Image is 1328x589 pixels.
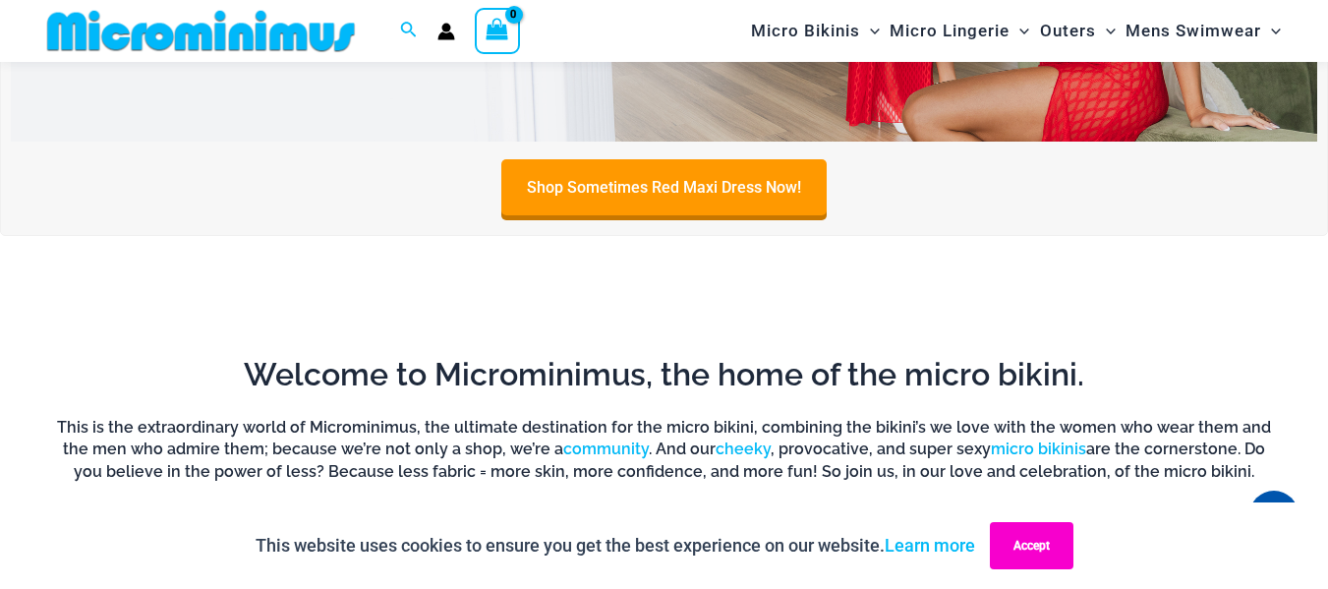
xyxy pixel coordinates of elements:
[1096,6,1116,56] span: Menu Toggle
[743,3,1289,59] nav: Site Navigation
[1261,6,1281,56] span: Menu Toggle
[991,440,1086,458] a: micro bikinis
[751,6,860,56] span: Micro Bikinis
[885,535,975,556] a: Learn more
[400,19,418,43] a: Search icon link
[1040,6,1096,56] span: Outers
[890,6,1010,56] span: Micro Lingerie
[716,440,771,458] a: cheeky
[885,6,1034,56] a: Micro LingerieMenu ToggleMenu Toggle
[563,440,649,458] a: community
[501,159,827,215] a: Shop Sometimes Red Maxi Dress Now!
[1010,6,1029,56] span: Menu Toggle
[475,8,520,53] a: View Shopping Cart, empty
[1121,6,1286,56] a: Mens SwimwearMenu ToggleMenu Toggle
[860,6,880,56] span: Menu Toggle
[54,354,1274,395] h2: Welcome to Microminimus, the home of the micro bikini.
[437,23,455,40] a: Account icon link
[746,6,885,56] a: Micro BikinisMenu ToggleMenu Toggle
[990,522,1073,569] button: Accept
[256,531,975,560] p: This website uses cookies to ensure you get the best experience on our website.
[54,417,1274,483] h6: This is the extraordinary world of Microminimus, the ultimate destination for the micro bikini, c...
[1035,6,1121,56] a: OutersMenu ToggleMenu Toggle
[39,9,363,53] img: MM SHOP LOGO FLAT
[1126,6,1261,56] span: Mens Swimwear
